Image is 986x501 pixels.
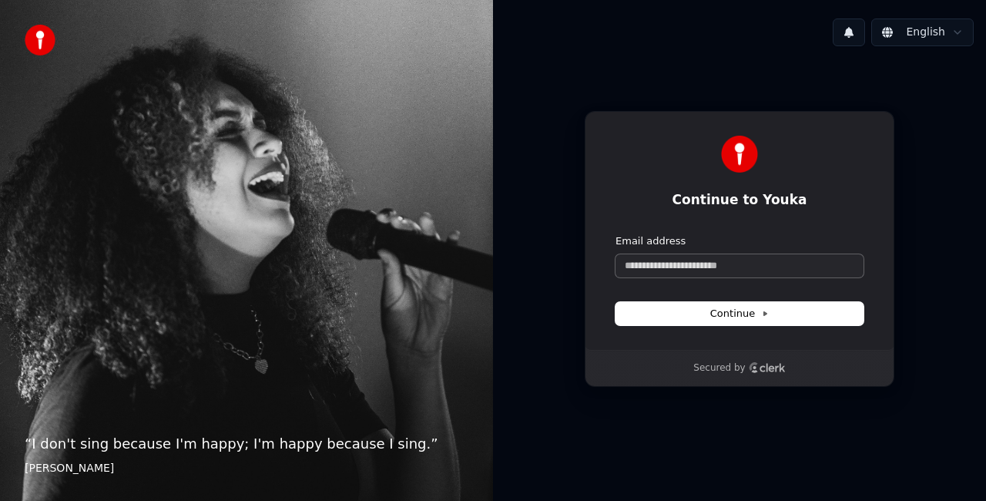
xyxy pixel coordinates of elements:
[710,307,769,321] span: Continue
[25,433,468,455] p: “ I don't sing because I'm happy; I'm happy because I sing. ”
[615,302,864,325] button: Continue
[615,191,864,210] h1: Continue to Youka
[25,25,55,55] img: youka
[693,362,745,375] p: Secured by
[25,461,468,476] footer: [PERSON_NAME]
[721,136,758,173] img: Youka
[749,362,786,373] a: Clerk logo
[615,234,686,248] label: Email address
